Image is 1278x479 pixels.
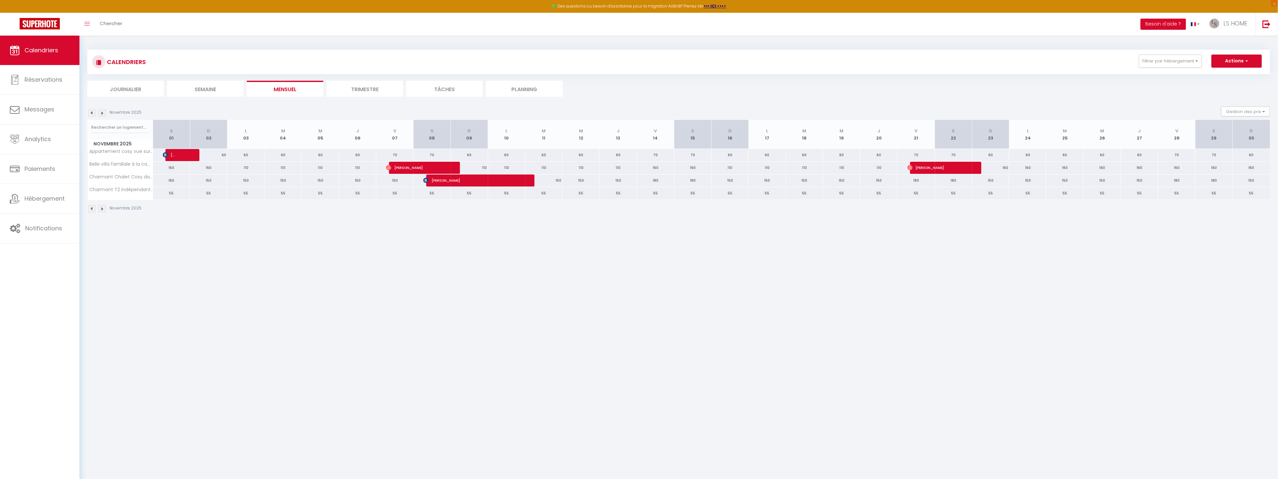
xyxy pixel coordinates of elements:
div: 60 [1121,149,1158,161]
th: 04 [264,120,302,149]
abbr: L [506,128,508,134]
div: 60 [190,149,227,161]
div: 55 [711,187,749,199]
div: 160 [972,162,1009,174]
div: 55 [1047,187,1084,199]
div: 150 [302,174,339,187]
div: 60 [525,149,563,161]
abbr: V [393,128,396,134]
div: 55 [376,187,414,199]
abbr: L [766,128,768,134]
div: 55 [1196,187,1233,199]
abbr: L [1027,128,1029,134]
li: Trimestre [327,81,403,97]
th: 07 [376,120,414,149]
th: 13 [600,120,637,149]
div: 160 [1009,162,1047,174]
div: 55 [1121,187,1158,199]
span: Réservations [25,75,62,84]
abbr: M [318,128,322,134]
div: 60 [600,149,637,161]
th: 25 [1047,120,1084,149]
div: 150 [972,174,1009,187]
div: 150 [227,174,264,187]
th: 17 [749,120,786,149]
div: 60 [264,149,302,161]
div: 150 [749,174,786,187]
div: 150 [1047,174,1084,187]
div: 150 [861,174,898,187]
div: 150 [1233,174,1270,187]
span: Notifications [25,224,62,232]
th: 09 [451,120,488,149]
div: 60 [786,149,823,161]
abbr: M [1100,128,1104,134]
div: 55 [451,187,488,199]
div: 160 [190,162,227,174]
span: Messages [25,105,54,113]
div: 150 [823,174,861,187]
div: 110 [227,162,264,174]
div: 70 [1158,149,1196,161]
div: 55 [1233,187,1270,199]
th: 14 [637,120,674,149]
abbr: S [431,128,434,134]
th: 30 [1233,120,1270,149]
div: 60 [339,149,376,161]
span: Charmant T2 indépendant entre Vercors et [GEOGRAPHIC_DATA] [89,187,154,192]
abbr: J [1138,128,1141,134]
div: 150 [786,174,823,187]
li: Journalier [87,81,164,97]
div: 60 [823,149,861,161]
th: 01 [153,120,190,149]
div: 70 [637,149,674,161]
div: 55 [637,187,674,199]
span: Novembre 2025 [88,139,153,149]
th: 11 [525,120,563,149]
div: 55 [749,187,786,199]
div: 110 [264,162,302,174]
th: 26 [1084,120,1121,149]
abbr: S [1213,128,1216,134]
th: 02 [190,120,227,149]
div: 160 [1196,162,1233,174]
div: 55 [861,187,898,199]
abbr: D [728,128,732,134]
span: Hébergement [25,194,65,203]
div: 55 [190,187,227,199]
div: 55 [674,187,711,199]
img: Super Booking [20,18,60,29]
th: 29 [1196,120,1233,149]
abbr: V [1175,128,1178,134]
abbr: S [691,128,694,134]
div: 60 [227,149,264,161]
strong: >>> ICI <<<< [704,3,726,9]
span: Paiements [25,165,55,173]
div: 70 [414,149,451,161]
li: Planning [486,81,563,97]
abbr: S [170,128,173,134]
div: 55 [414,187,451,199]
div: 55 [935,187,972,199]
div: 150 [1009,174,1047,187]
div: 60 [451,149,488,161]
div: 55 [562,187,600,199]
th: 28 [1158,120,1196,149]
div: 160 [637,162,674,174]
th: 19 [823,120,861,149]
abbr: M [1063,128,1067,134]
abbr: V [654,128,657,134]
th: 03 [227,120,264,149]
div: 70 [674,149,711,161]
div: 70 [898,149,935,161]
span: Belle villa familiale à la campagne et sa [GEOGRAPHIC_DATA] [89,162,154,167]
div: 180 [674,174,711,187]
th: 18 [786,120,823,149]
img: ... [1210,19,1219,28]
abbr: J [617,128,620,134]
div: 55 [786,187,823,199]
th: 23 [972,120,1009,149]
div: 70 [1196,149,1233,161]
div: 60 [711,149,749,161]
div: 55 [1158,187,1196,199]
